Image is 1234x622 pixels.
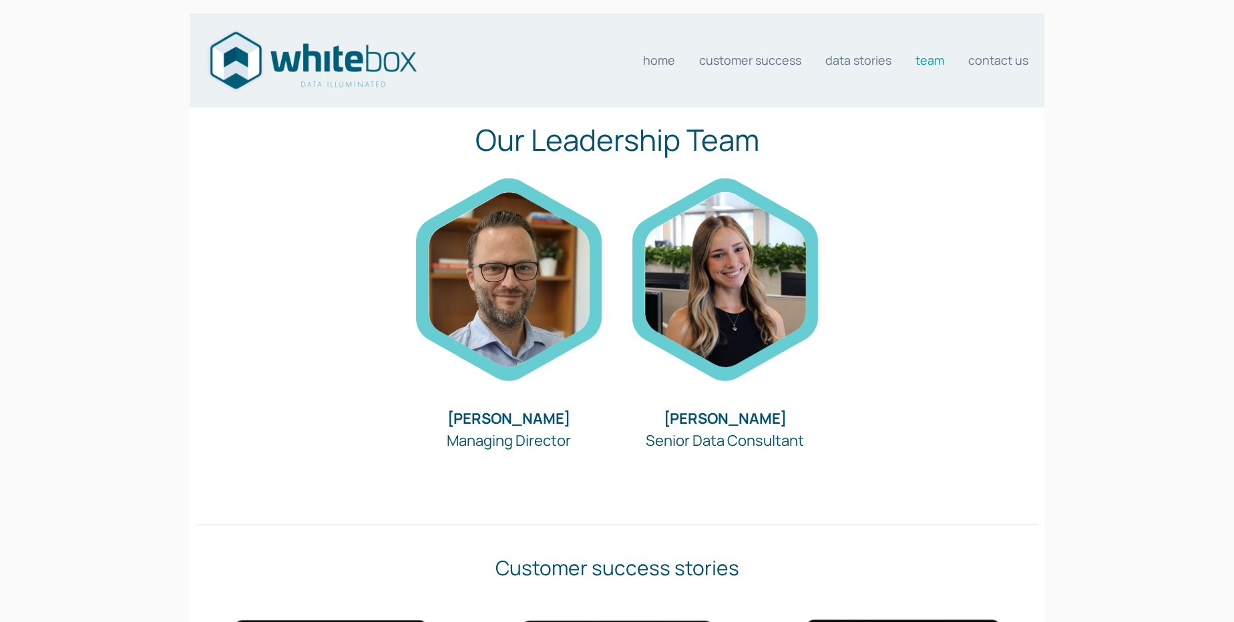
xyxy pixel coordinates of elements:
[196,553,1038,583] h2: Customer success stories
[643,47,675,73] a: Home
[206,27,419,93] img: Data consultants
[447,408,570,428] strong: [PERSON_NAME]
[915,47,944,73] a: Team
[699,47,801,73] a: Customer Success
[968,47,1028,73] a: Contact us
[825,47,891,73] a: Data stories
[413,408,606,452] h3: Managing Director
[628,408,822,452] h3: Senior Data Consultant
[664,408,787,428] strong: [PERSON_NAME]
[196,117,1038,162] h1: Our Leadership Team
